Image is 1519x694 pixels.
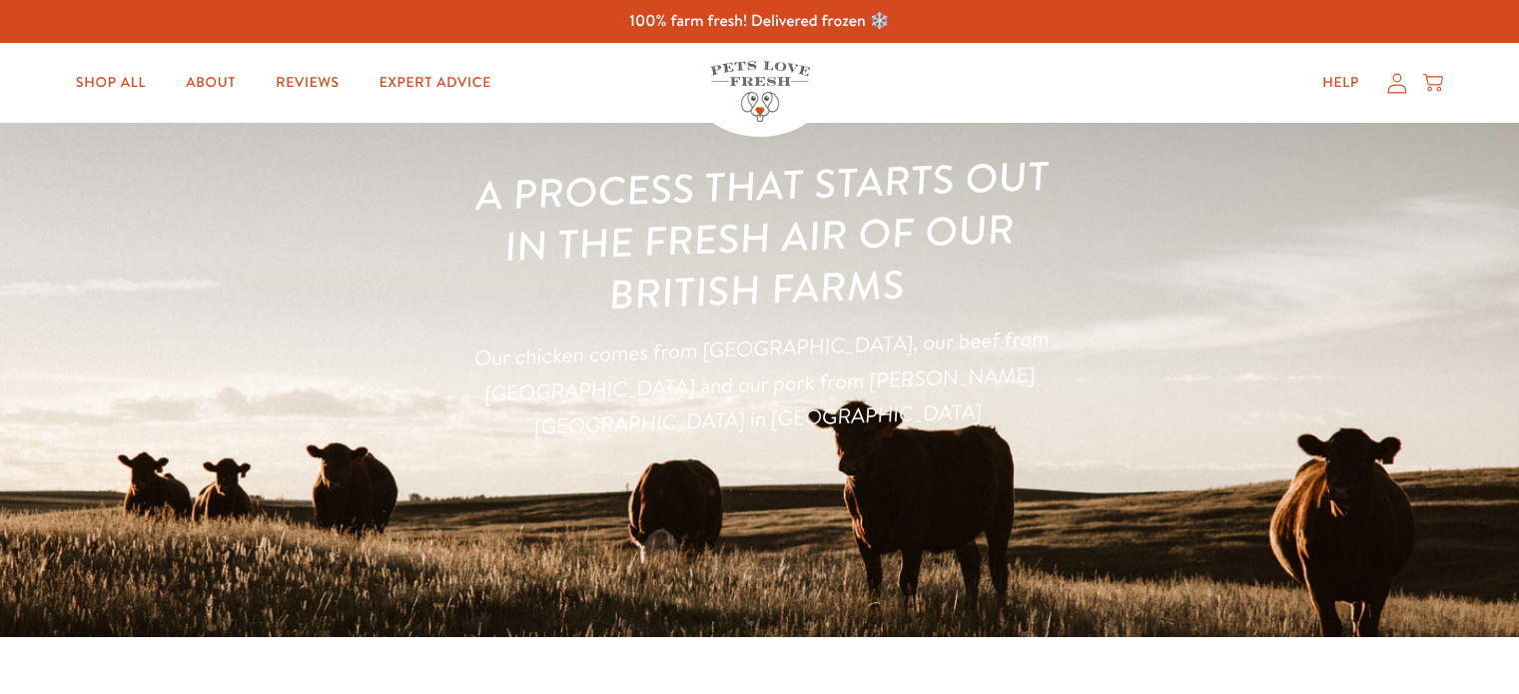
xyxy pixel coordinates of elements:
a: Expert Advice [364,63,507,103]
a: Help [1306,63,1375,103]
p: Our chicken comes from [GEOGRAPHIC_DATA], our beef from [GEOGRAPHIC_DATA] and our pork from [PERS... [469,321,1051,447]
a: Shop All [60,63,162,103]
a: About [170,63,252,103]
a: Reviews [260,63,355,103]
img: Pets Love Fresh [710,61,810,122]
h1: A process that starts out in the fresh air of our British farms [467,149,1051,325]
